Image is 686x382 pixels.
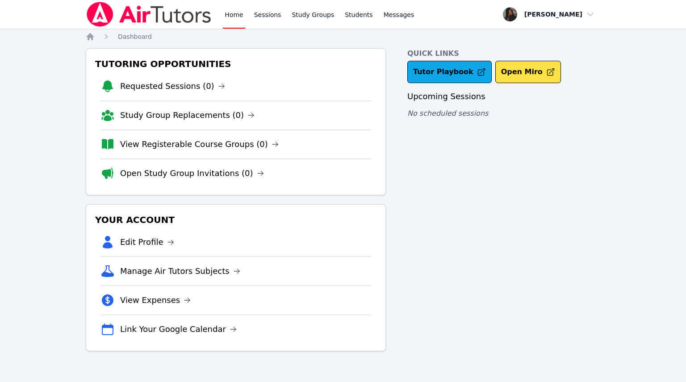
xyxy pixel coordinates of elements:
[495,61,561,83] button: Open Miro
[118,32,152,41] a: Dashboard
[120,80,225,92] a: Requested Sessions (0)
[384,10,414,19] span: Messages
[407,90,600,103] h3: Upcoming Sessions
[86,2,212,27] img: Air Tutors
[120,294,191,306] a: View Expenses
[407,61,492,83] a: Tutor Playbook
[120,323,237,336] a: Link Your Google Calendar
[93,56,378,72] h3: Tutoring Opportunities
[120,236,174,248] a: Edit Profile
[407,109,488,118] span: No scheduled sessions
[120,265,240,277] a: Manage Air Tutors Subjects
[407,48,600,59] h4: Quick Links
[120,138,279,151] a: View Registerable Course Groups (0)
[120,167,264,180] a: Open Study Group Invitations (0)
[86,32,600,41] nav: Breadcrumb
[93,212,378,228] h3: Your Account
[118,33,152,40] span: Dashboard
[120,109,255,122] a: Study Group Replacements (0)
